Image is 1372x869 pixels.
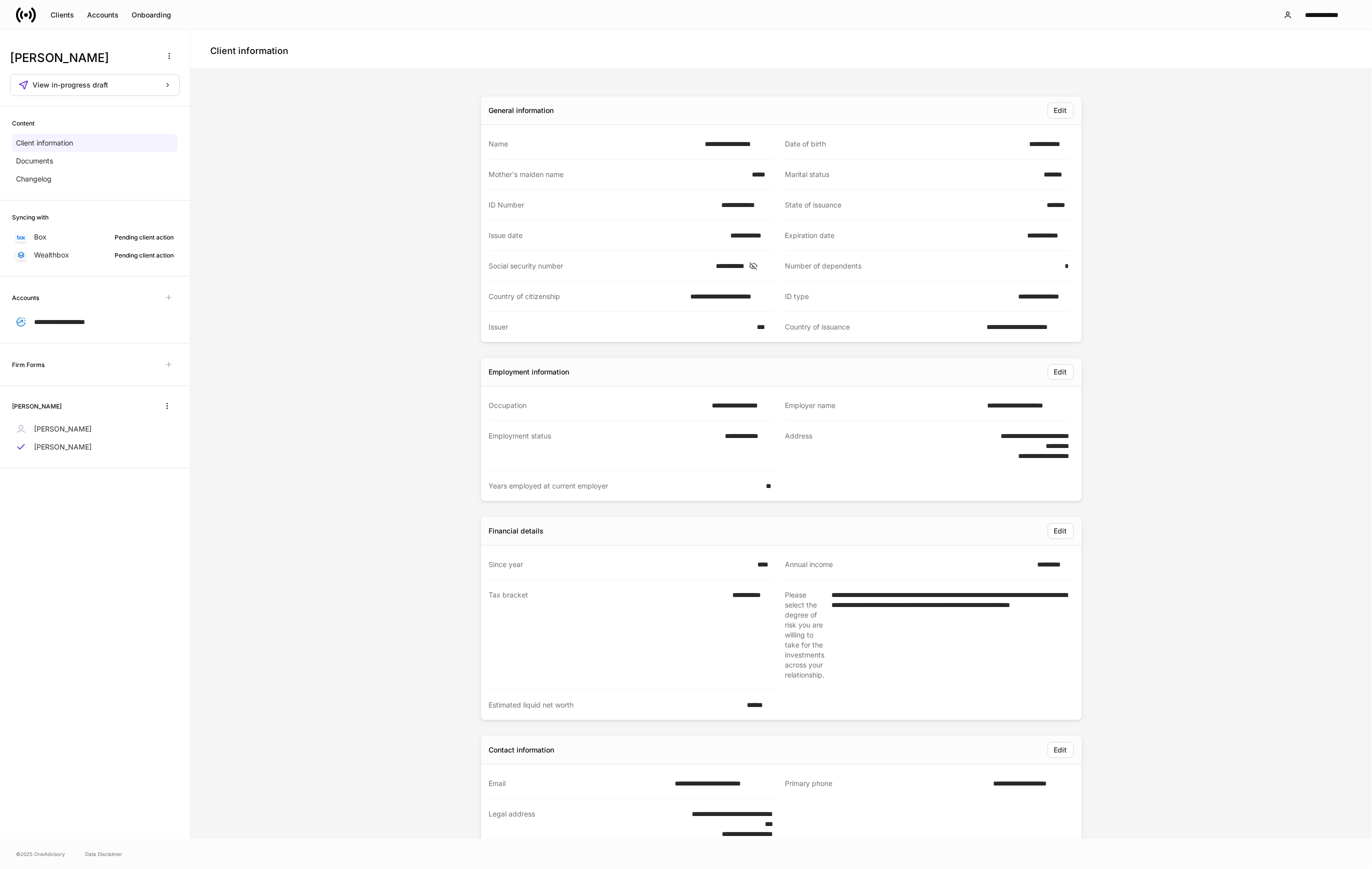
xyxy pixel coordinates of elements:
[115,232,174,242] div: Pending client action
[10,50,155,66] h3: [PERSON_NAME]
[12,212,49,222] h6: Syncing with
[87,11,119,18] div: Accounts
[16,174,52,184] p: Changelog
[33,81,108,88] span: View in-progress draft
[489,200,716,210] div: ID Number
[785,400,982,410] div: Employer name
[489,169,746,179] div: Mother's maiden name
[785,559,1032,569] div: Annual income
[44,7,81,23] button: Clients
[1054,107,1067,114] div: Edit
[12,420,178,438] a: [PERSON_NAME]
[34,232,47,242] p: Box
[489,526,544,536] div: Financial details
[785,200,1041,210] div: State of issuance
[210,45,288,57] h4: Client information
[34,250,69,260] p: Wealthbox
[1048,102,1074,118] button: Edit
[12,401,62,411] h6: [PERSON_NAME]
[489,559,751,569] div: Since year
[785,230,1022,240] div: Expiration date
[16,156,53,166] p: Documents
[1048,364,1074,380] button: Edit
[16,138,73,148] p: Client information
[489,139,699,149] div: Name
[12,134,178,152] a: Client information
[785,261,1059,271] div: Number of dependents
[85,850,122,858] a: Data Disclaimer
[12,170,178,188] a: Changelog
[489,745,555,755] div: Contact information
[1054,746,1067,753] div: Edit
[51,11,74,18] div: Clients
[81,7,125,23] button: Accounts
[489,105,554,115] div: General information
[489,431,719,460] div: Employment status
[489,481,760,491] div: Years employed at current employer
[785,778,988,789] div: Primary phone
[489,322,751,332] div: Issuer
[12,152,178,170] a: Documents
[489,291,685,301] div: Country of citizenship
[1054,527,1067,534] div: Edit
[12,246,178,264] a: WealthboxPending client action
[160,355,178,373] span: Unavailable with outstanding requests for information
[16,850,65,858] span: © 2025 OneAdvisory
[785,291,1013,301] div: ID type
[785,431,958,461] div: Address
[489,809,643,839] div: Legal address
[12,228,178,246] a: BoxPending client action
[1054,368,1067,375] div: Edit
[489,778,669,788] div: Email
[132,11,171,18] div: Onboarding
[489,261,710,271] div: Social security number
[125,7,178,23] button: Onboarding
[17,235,25,239] img: oYqM9ojoZLfzCHUefNbBcWHcyDPbQKagtYciMC8pFl3iZXy3dU33Uwy+706y+0q2uJ1ghNQf2OIHrSh50tUd9HaB5oMc62p0G...
[34,442,92,452] p: [PERSON_NAME]
[12,438,178,456] a: [PERSON_NAME]
[12,360,45,369] h6: Firm Forms
[785,322,981,332] div: Country of issuance
[489,367,570,377] div: Employment information
[489,230,725,240] div: Issue date
[1048,742,1074,758] button: Edit
[12,293,39,302] h6: Accounts
[489,700,741,710] div: Estimated liquid net worth
[489,400,706,410] div: Occupation
[10,74,180,96] button: View in-progress draft
[34,424,92,434] p: [PERSON_NAME]
[12,118,35,128] h6: Content
[115,250,174,260] div: Pending client action
[160,288,178,306] span: Unavailable with outstanding requests for information
[785,169,1038,179] div: Marital status
[1048,523,1074,539] button: Edit
[785,590,826,680] div: Please select the degree of risk you are willing to take for the investments across your relation...
[785,139,1024,149] div: Date of birth
[489,590,727,679] div: Tax bracket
